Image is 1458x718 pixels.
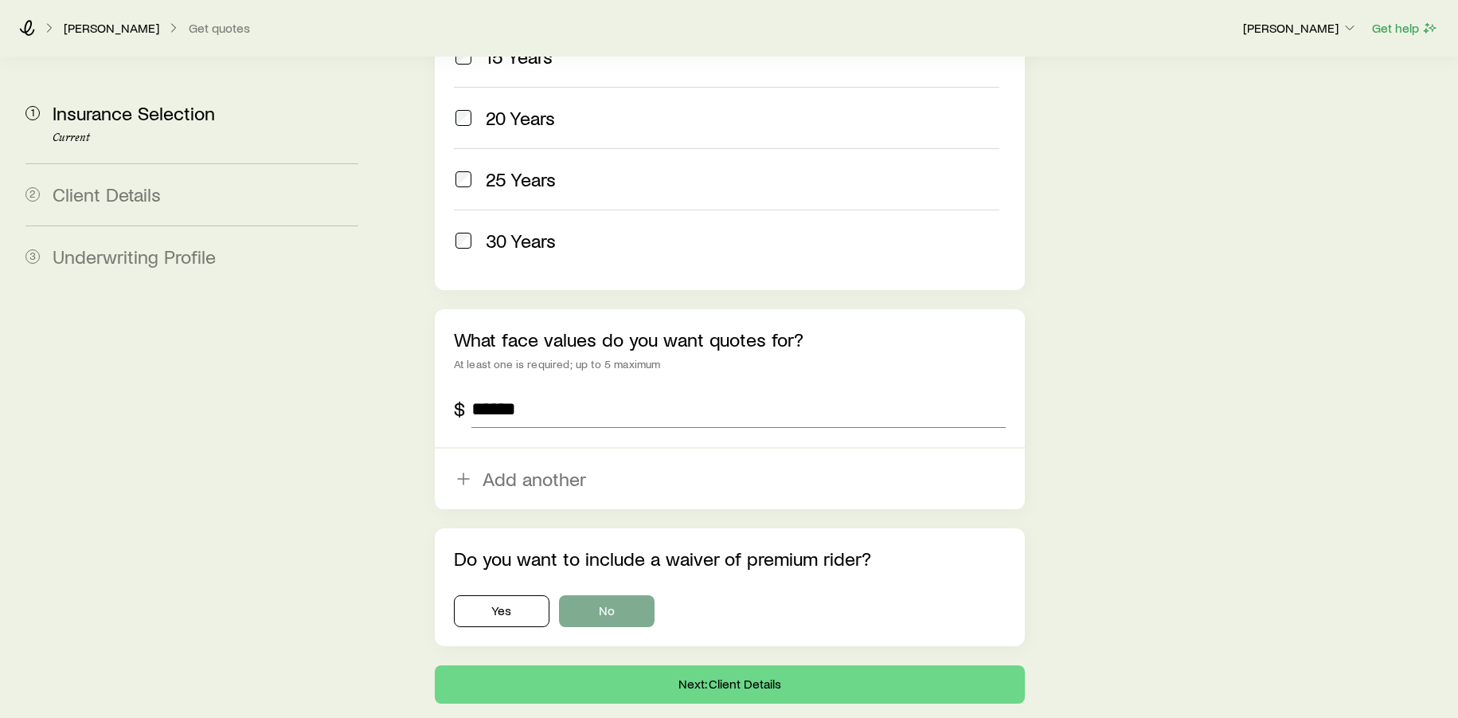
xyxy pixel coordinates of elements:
span: 30 Years [486,230,556,252]
button: Get quotes [188,21,251,36]
span: Client Details [53,182,161,206]
span: Insurance Selection [53,101,215,124]
button: Get help [1371,19,1439,37]
label: What face values do you want quotes for? [454,328,803,351]
button: Next: Client Details [435,665,1025,704]
button: [PERSON_NAME] [1242,19,1358,38]
p: Do you want to include a waiver of premium rider? [454,547,1006,570]
p: Current [53,131,358,144]
button: Add another [435,449,1025,509]
p: [PERSON_NAME] [1243,20,1358,36]
button: Yes [454,595,549,627]
span: 15 Years [486,45,553,68]
span: Underwriting Profile [53,245,216,268]
p: [PERSON_NAME] [64,20,159,36]
input: 25 Years [455,171,471,187]
span: 1 [25,106,40,120]
input: 30 Years [455,233,471,249]
span: 20 Years [486,107,555,129]
div: At least one is required; up to 5 maximum [454,358,1006,371]
span: 2 [25,187,40,202]
span: 25 Years [486,168,556,190]
div: $ [454,398,465,420]
input: 15 Years [455,49,471,65]
button: No [559,595,655,627]
span: 3 [25,249,40,264]
input: 20 Years [455,110,471,126]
